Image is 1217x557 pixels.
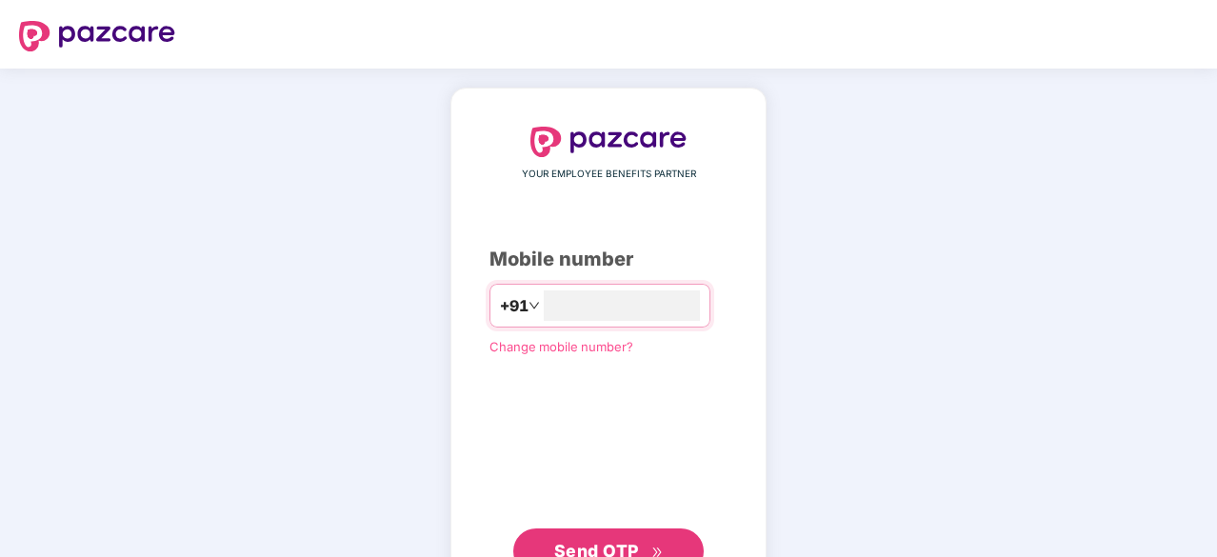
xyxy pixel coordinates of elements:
img: logo [530,127,687,157]
span: YOUR EMPLOYEE BENEFITS PARTNER [522,167,696,182]
div: Mobile number [489,245,728,274]
span: +91 [500,294,529,318]
img: logo [19,21,175,51]
a: Change mobile number? [489,339,633,354]
span: down [529,300,540,311]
